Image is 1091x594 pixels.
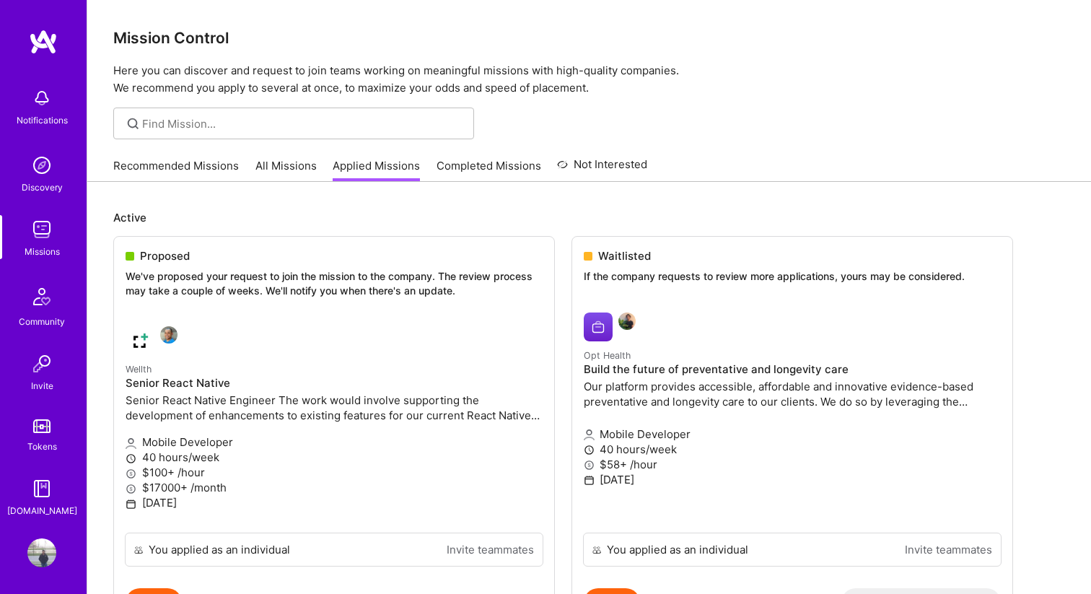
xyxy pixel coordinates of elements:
[27,84,56,113] img: bell
[113,62,1065,97] p: Here you can discover and request to join teams working on meaningful missions with high-quality ...
[584,363,1001,376] h4: Build the future of preventative and longevity care
[25,279,59,314] img: Community
[24,538,60,567] a: User Avatar
[584,379,1001,409] p: Our platform provides accessible, affordable and innovative evidence-based preventative and longe...
[25,244,60,259] div: Missions
[19,314,65,329] div: Community
[126,393,543,423] p: Senior React Native Engineer The work would involve supporting the development of enhancements to...
[126,269,543,297] p: We've proposed your request to join the mission to the company. The review process may take a cou...
[126,450,543,465] p: 40 hours/week
[7,503,77,518] div: [DOMAIN_NAME]
[447,542,534,557] a: Invite teammates
[31,378,53,393] div: Invite
[584,445,595,455] i: icon Clock
[255,158,317,182] a: All Missions
[114,315,554,533] a: Wellth company logoChristopher MooreWellthSenior React NativeSenior React Native Engineer The wor...
[17,113,68,128] div: Notifications
[584,350,631,361] small: Opt Health
[149,542,290,557] div: You applied as an individual
[27,349,56,378] img: Invite
[22,180,63,195] div: Discovery
[584,475,595,486] i: icon Calendar
[598,248,651,263] span: Waitlisted
[126,484,136,494] i: icon MoneyGray
[160,326,178,344] img: Christopher Moore
[584,429,595,440] i: icon Applicant
[126,364,152,375] small: Wellth
[905,542,992,557] a: Invite teammates
[584,457,1001,472] p: $58+ /hour
[126,468,136,479] i: icon MoneyGray
[33,419,51,433] img: tokens
[126,438,136,449] i: icon Applicant
[126,377,543,390] h4: Senior React Native
[27,538,56,567] img: User Avatar
[113,210,1065,225] p: Active
[140,248,190,263] span: Proposed
[607,542,748,557] div: You applied as an individual
[333,158,420,182] a: Applied Missions
[125,115,141,132] i: icon SearchGrey
[126,480,543,495] p: $17000+ /month
[27,474,56,503] img: guide book
[584,472,1001,487] p: [DATE]
[113,29,1065,47] h3: Mission Control
[27,439,57,454] div: Tokens
[618,313,636,330] img: Nicholas Sedlazek
[584,427,1001,442] p: Mobile Developer
[572,301,1012,533] a: Opt Health company logoNicholas SedlazekOpt HealthBuild the future of preventative and longevity ...
[557,156,647,182] a: Not Interested
[584,313,613,341] img: Opt Health company logo
[126,495,543,510] p: [DATE]
[126,465,543,480] p: $100+ /hour
[126,434,543,450] p: Mobile Developer
[584,269,1001,284] p: If the company requests to review more applications, yours may be considered.
[126,453,136,464] i: icon Clock
[142,116,463,131] input: Find Mission...
[126,326,154,355] img: Wellth company logo
[584,460,595,471] i: icon MoneyGray
[27,215,56,244] img: teamwork
[437,158,541,182] a: Completed Missions
[27,151,56,180] img: discovery
[126,499,136,510] i: icon Calendar
[584,442,1001,457] p: 40 hours/week
[29,29,58,55] img: logo
[113,158,239,182] a: Recommended Missions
